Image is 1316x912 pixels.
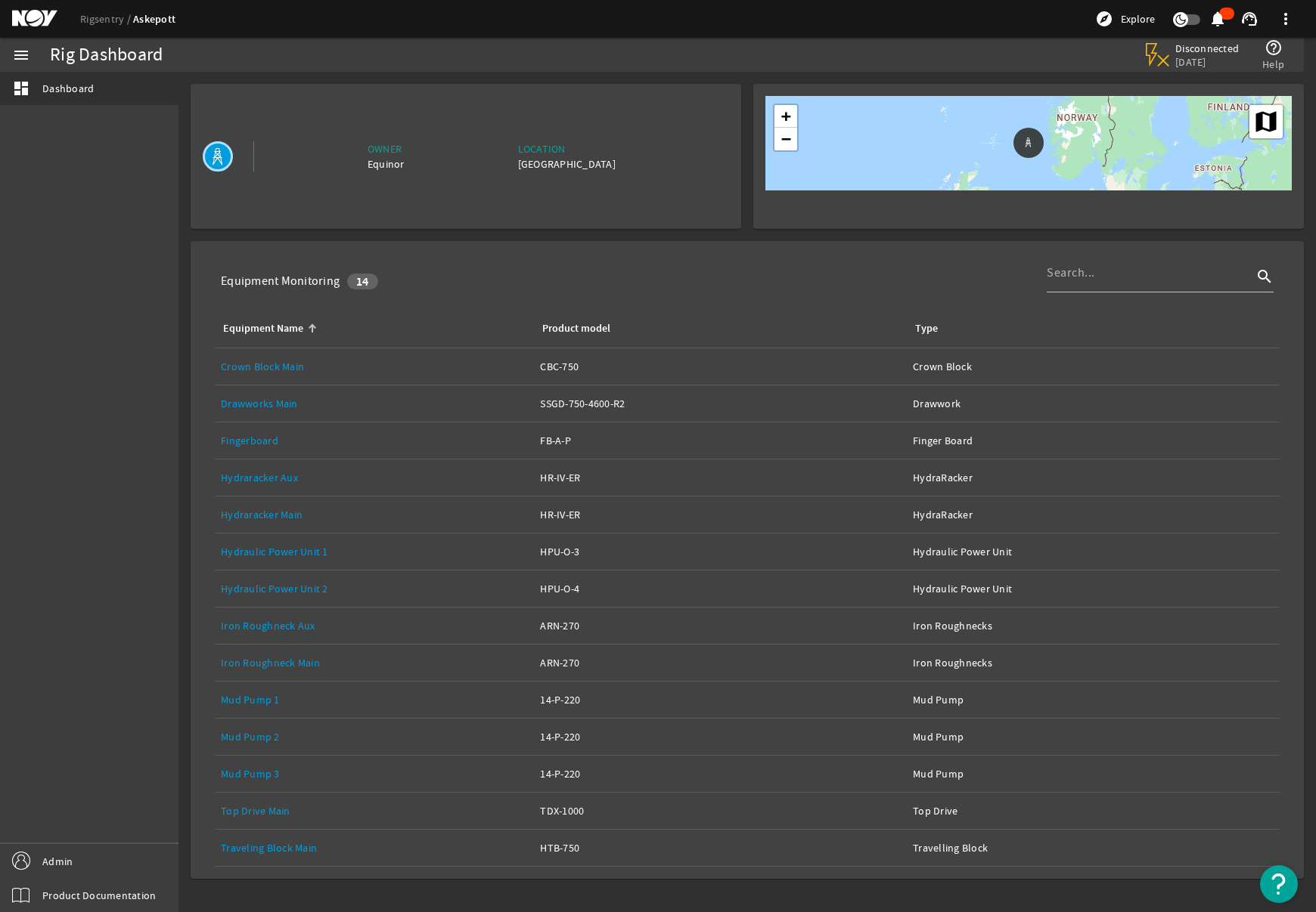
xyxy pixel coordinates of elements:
[540,359,901,374] div: CBC-750
[221,508,303,521] a: Hydraracker Main
[774,128,797,150] a: Zoom out
[221,348,528,385] a: Crown Block Main
[540,682,901,718] a: 14-P-220
[913,766,1274,781] div: Mud Pump
[347,274,378,289] div: 14
[221,459,528,496] a: Hydraracker Aux
[540,803,901,818] div: TDX-1000
[518,141,616,156] div: Location
[781,107,792,125] span: +
[540,459,901,496] a: HR-IV-ER
[540,729,901,744] div: 14-P-220
[1240,10,1259,28] mat-icon: support_agent
[221,793,528,829] a: Top Drive Main
[221,582,328,595] a: Hydraulic Power Unit 2
[540,348,901,385] a: CBC-750
[221,756,528,792] a: Mud Pump 3
[913,581,1274,596] div: Hydraulic Power Unit
[1260,865,1298,903] button: Open Resource Center
[221,360,304,373] a: Crown Block Main
[540,607,901,644] a: ARN-270
[221,767,280,781] a: Mud Pump 3
[542,320,610,337] div: Product model
[540,496,901,533] a: HR-IV-ER
[1268,1,1304,37] button: more_vert
[80,12,133,26] a: Rigsentry
[221,830,528,866] a: Traveling Block Main
[221,682,528,718] a: Mud Pump 1
[913,533,1274,570] a: Hydraulic Power Unit
[221,841,317,855] a: Traveling Block Main
[42,854,73,869] span: Admin
[1047,264,1252,282] input: Search...
[913,645,1274,681] a: Iron Roughnecks
[913,396,1274,411] div: Drawwork
[540,433,901,448] div: FB-A-P
[540,692,901,707] div: 14-P-220
[221,730,280,744] a: Mud Pump 2
[913,470,1274,485] div: HydraRacker
[42,888,156,903] span: Product Documentation
[774,105,797,128] a: Zoom in
[913,719,1274,755] a: Mud Pump
[540,385,901,422] a: SSGD-750-4600-R2
[913,385,1274,422] a: Drawwork
[1089,7,1161,31] button: Explore
[221,434,278,447] a: Fingerboard
[221,570,528,607] a: Hydraulic Power Unit 2
[368,156,405,172] div: Equinor
[913,830,1274,866] a: Travelling Block
[540,581,901,596] div: HPU-O-4
[221,471,298,484] a: Hydraracker Aux
[540,618,901,633] div: ARN-270
[913,692,1274,707] div: Mud Pump
[42,81,94,96] span: Dashboard
[221,422,528,459] a: Fingerboard
[221,545,328,558] a: Hydraulic Power Unit 1
[12,79,30,97] mat-icon: dashboard
[540,570,901,607] a: HPU-O-4
[540,655,901,670] div: ARN-270
[221,619,315,632] a: Iron Roughneck Aux
[1265,39,1283,57] mat-icon: help_outline
[221,719,528,755] a: Mud Pump 2
[221,533,528,570] a: Hydraulic Power Unit 1
[913,756,1274,792] a: Mud Pump
[781,129,792,148] span: −
[221,693,280,706] a: Mud Pump 1
[221,496,528,533] a: Hydraracker Main
[540,507,901,522] div: HR-IV-ER
[913,618,1274,633] div: Iron Roughnecks
[540,320,895,337] div: Product model
[913,320,1268,337] div: Type
[913,507,1274,522] div: HydraRacker
[540,645,901,681] a: ARN-270
[913,544,1274,559] div: Hydraulic Power Unit
[913,359,1274,374] div: Crown Block
[540,544,901,559] div: HPU-O-3
[1175,42,1240,55] span: Disconnected
[1121,11,1155,26] span: Explore
[913,459,1274,496] a: HydraRacker
[221,607,528,644] a: Iron Roughneck Aux
[540,830,901,866] a: HTB-750
[1175,55,1240,69] span: [DATE]
[1209,10,1227,28] mat-icon: notifications
[540,422,901,459] a: FB-A-P
[913,682,1274,718] a: Mud Pump
[1095,10,1113,28] mat-icon: explore
[221,320,522,337] div: Equipment Name
[540,840,901,855] div: HTB-750
[1262,57,1284,72] span: Help
[12,46,30,64] mat-icon: menu
[221,645,528,681] a: Iron Roughneck Main
[221,385,528,422] a: Drawworks Main
[913,348,1274,385] a: Crown Block
[518,156,616,172] div: [GEOGRAPHIC_DATA]
[221,656,320,669] a: Iron Roughneck Main
[540,719,901,755] a: 14-P-220
[1255,267,1274,286] i: search
[1249,105,1283,138] a: Layers
[913,570,1274,607] a: Hydraulic Power Unit
[221,274,340,289] div: Equipment Monitoring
